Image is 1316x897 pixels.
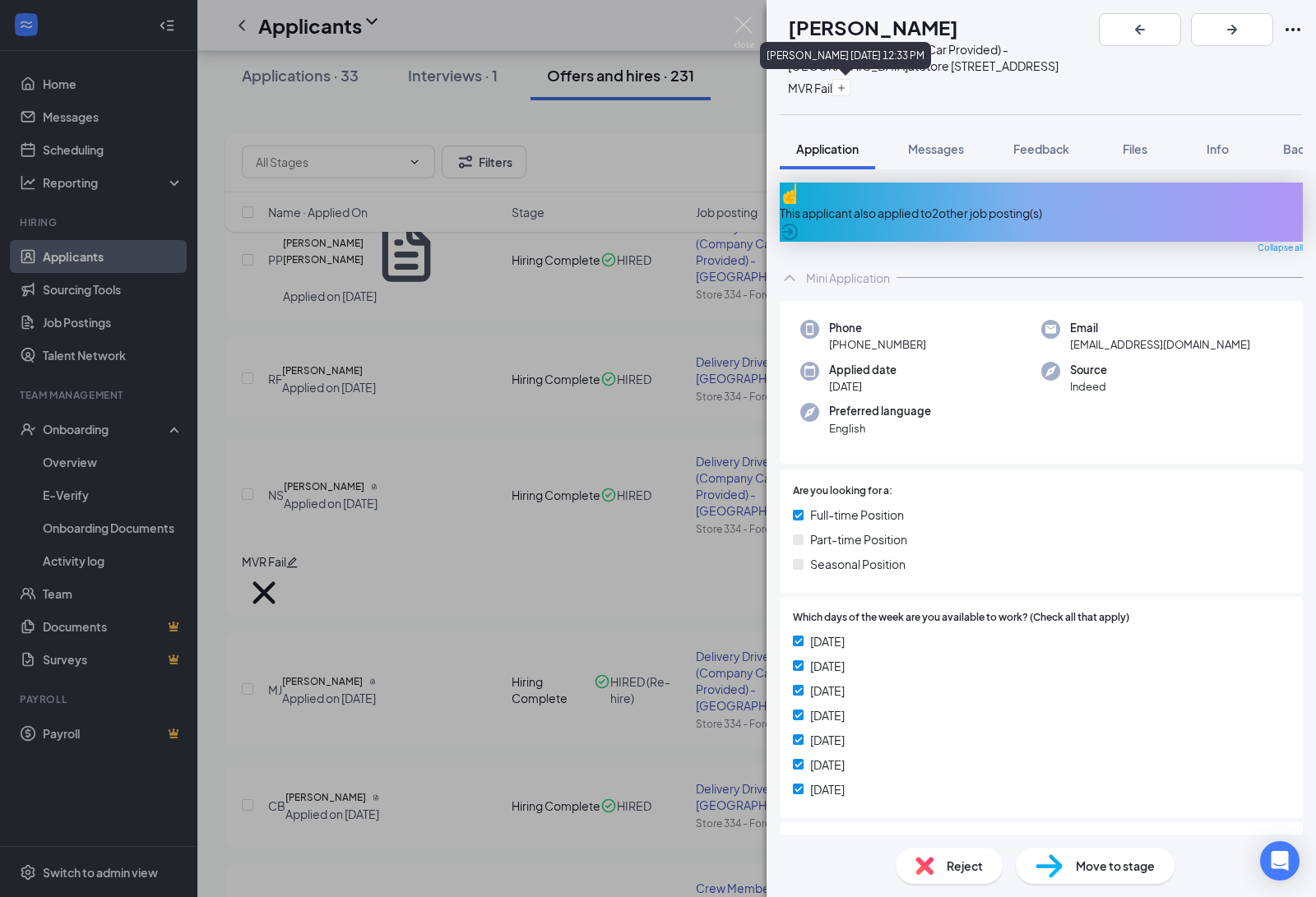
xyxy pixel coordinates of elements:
span: Collapse all [1258,242,1303,255]
h1: [PERSON_NAME] [788,13,958,41]
svg: ChevronUp [780,268,799,288]
span: [DATE] [810,682,845,700]
span: Phone [829,320,926,336]
span: Reject [947,857,983,875]
span: [DATE] [810,756,845,774]
span: Indeed [1070,378,1107,395]
span: Messages [908,141,964,156]
button: ArrowRight [1191,13,1273,46]
span: MVR Fail [788,81,832,95]
span: Applied date [829,362,897,378]
button: Plus [832,79,850,96]
span: Which days of the week are you available to work? (Check all that apply) [793,610,1129,626]
div: Mini Application [806,270,890,286]
div: [PERSON_NAME] [DATE] 12:33 PM [760,42,931,69]
svg: Plus [836,83,846,93]
span: Application [796,141,859,156]
svg: ArrowRight [1222,20,1242,39]
div: This applicant also applied to 2 other job posting(s) [780,204,1303,222]
span: Source [1070,362,1107,378]
svg: Ellipses [1283,20,1303,39]
span: [PHONE_NUMBER] [829,336,926,353]
span: Feedback [1013,141,1069,156]
span: Move to stage [1076,857,1155,875]
span: Info [1207,141,1229,156]
div: Open Intercom Messenger [1260,841,1300,881]
span: [DATE] [829,378,897,395]
span: Are you looking for a: [793,483,892,499]
span: [DATE] [810,632,845,650]
span: Files [1123,141,1147,156]
div: Delivery Driver (Company Car Provided) -[GEOGRAPHIC_DATA] at Store [STREET_ADDRESS] [788,41,1091,74]
svg: ArrowCircle [780,222,799,242]
span: [DATE] [810,780,845,798]
svg: ArrowLeftNew [1130,20,1150,39]
span: Email [1070,320,1250,336]
span: [DATE] [810,657,845,675]
span: [EMAIL_ADDRESS][DOMAIN_NAME] [1070,336,1250,353]
span: [DATE] [810,731,845,749]
button: ArrowLeftNew [1099,13,1181,46]
span: Part-time Position [810,530,907,548]
span: [DATE] [810,706,845,724]
span: Full-time Position [810,506,904,524]
span: Seasonal Position [810,555,906,573]
span: English [829,420,931,437]
span: Preferred language [829,403,931,419]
